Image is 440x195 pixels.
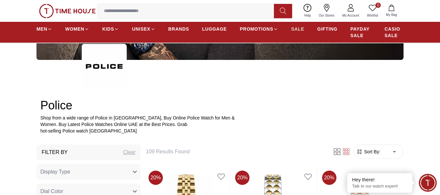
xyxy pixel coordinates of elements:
a: MEN [36,23,52,35]
span: WOMEN [65,26,84,32]
span: 20 % [322,171,336,185]
img: ... [39,4,96,18]
span: KIDS [102,26,114,32]
div: Chat Widget [419,174,437,192]
span: My Account [340,13,362,18]
span: 20 % [149,171,163,185]
a: KIDS [102,23,119,35]
span: BRANDS [168,26,189,32]
span: 0 [376,3,381,8]
a: PAYDAY SALE [350,23,372,41]
h3: Filter By [42,148,68,156]
a: UNISEX [132,23,155,35]
span: PAYDAY SALE [350,26,372,39]
span: LUGGAGE [202,26,227,32]
a: BRANDS [168,23,189,35]
a: GIFTING [317,23,337,35]
img: ... [82,44,127,89]
span: Shop from a wide range of Police in [GEOGRAPHIC_DATA], Buy Online Police Watch for Men & [40,115,235,120]
a: 0Wishlist [363,3,382,19]
a: Help [300,3,315,19]
span: GIFTING [317,26,337,32]
h2: Police [40,99,400,112]
span: Sort By: [363,148,380,155]
p: Talk to our watch expert! [352,184,407,189]
a: WOMEN [65,23,89,35]
span: My Bag [383,12,400,17]
span: hot-selling Police watch [GEOGRAPHIC_DATA] [40,128,137,133]
span: SALE [291,26,304,32]
span: Wishlist [364,13,381,18]
span: Display Type [40,168,70,176]
span: PROMOTIONS [240,26,273,32]
span: CASIO SALE [385,26,404,39]
span: MEN [36,26,47,32]
span: Help [302,13,314,18]
span: UNISEX [132,26,150,32]
div: Clear [123,148,135,156]
span: 20 % [235,171,249,185]
a: PROMOTIONS [240,23,278,35]
button: Sort By: [356,148,380,155]
div: Hey there! [352,176,407,183]
a: SALE [291,23,304,35]
a: LUGGAGE [202,23,227,35]
a: CASIO SALE [385,23,404,41]
h6: 109 Results Found [146,148,325,156]
span: Our Stores [316,13,337,18]
a: Our Stores [315,3,338,19]
button: Display Type [36,164,141,180]
span: Women. Buy Latest Police Watches Online UAE at the Best Prices. Grab [40,122,187,127]
button: My Bag [382,3,401,19]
